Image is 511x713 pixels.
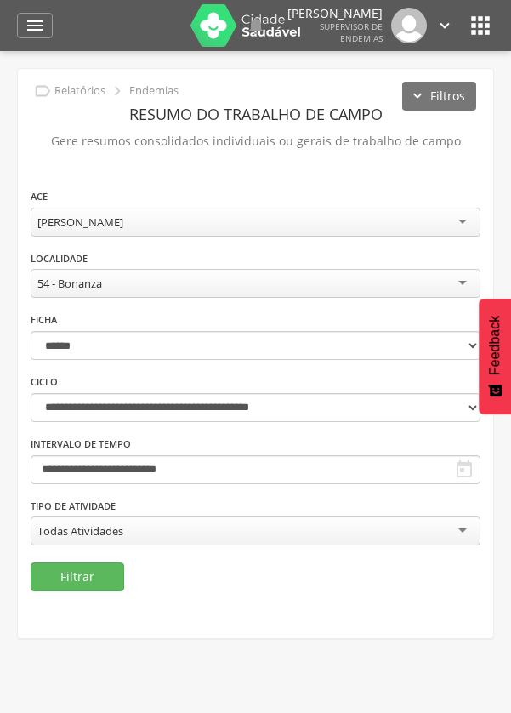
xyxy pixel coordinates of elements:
label: Tipo de Atividade [31,499,116,513]
p: [PERSON_NAME] [287,8,383,20]
i:  [33,82,52,100]
i:  [467,12,494,39]
i:  [25,15,45,36]
label: Intervalo de Tempo [31,437,131,451]
label: ACE [31,190,48,203]
label: Ciclo [31,375,58,389]
label: Localidade [31,252,88,265]
i:  [246,15,266,36]
header: Resumo do Trabalho de Campo [31,99,480,129]
p: Endemias [129,84,179,98]
div: 54 - Bonanza [37,276,102,291]
a:  [17,13,53,38]
span: Feedback [487,316,502,375]
div: Todas Atividades [37,523,123,539]
a:  [246,8,266,43]
button: Filtrar [31,562,124,591]
p: Gere resumos consolidados individuais ou gerais de trabalho de campo [31,129,480,153]
button: Feedback - Mostrar pesquisa [479,299,511,414]
a:  [435,8,454,43]
div: [PERSON_NAME] [37,214,123,230]
label: Ficha [31,313,57,327]
p: Relatórios [54,84,105,98]
i:  [108,82,127,100]
i:  [454,459,474,480]
button: Filtros [402,82,476,111]
span: Supervisor de Endemias [320,20,383,44]
i:  [435,16,454,35]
